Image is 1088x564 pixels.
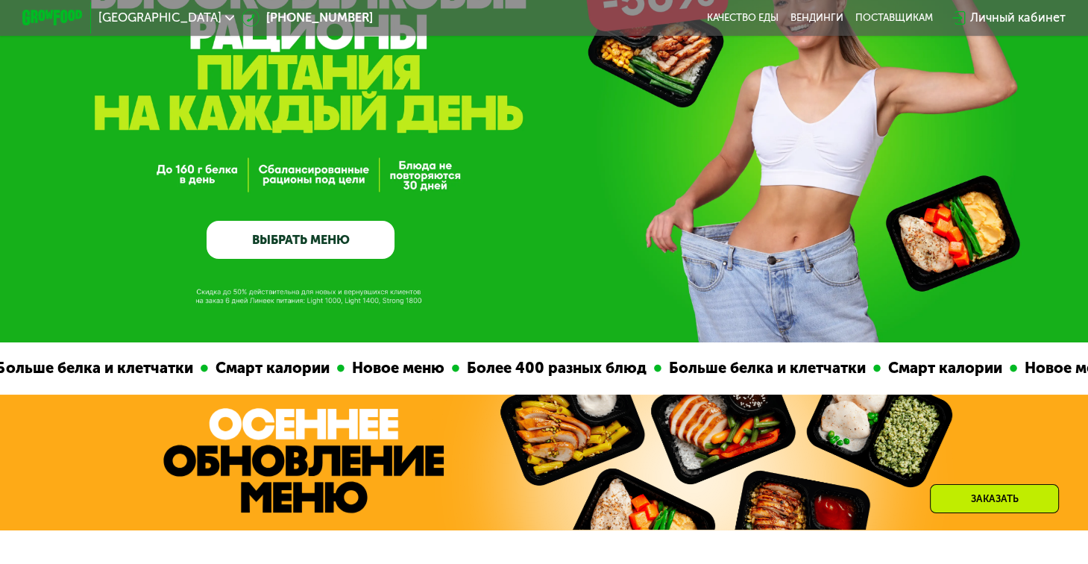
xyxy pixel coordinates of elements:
div: Личный кабинет [970,9,1066,27]
div: Смарт калории [878,357,1007,380]
a: Вендинги [790,12,843,24]
div: Более 400 разных блюд [457,357,652,380]
div: Новое меню [342,357,450,380]
div: Больше белка и клетчатки [659,357,871,380]
a: ВЫБРАТЬ МЕНЮ [207,221,394,259]
div: Смарт калории [206,357,335,380]
a: Качество еды [707,12,779,24]
div: поставщикам [855,12,933,24]
a: [PHONE_NUMBER] [242,9,372,27]
span: [GEOGRAPHIC_DATA] [98,12,221,24]
div: Заказать [930,484,1059,513]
